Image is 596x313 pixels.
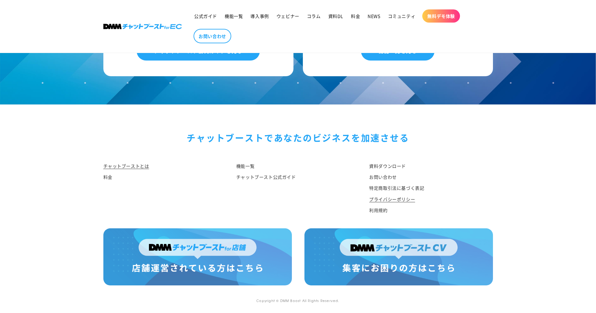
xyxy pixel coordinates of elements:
a: コミュニティ [384,9,419,23]
a: お問い合わせ [194,29,231,43]
span: 資料DL [328,13,343,19]
span: 無料デモ体験 [427,13,455,19]
a: 料金 [347,9,364,23]
a: NEWS [364,9,384,23]
a: 利用規約 [369,205,387,216]
a: 資料ダウンロード [369,162,406,172]
span: NEWS [368,13,380,19]
span: 導入事例 [250,13,269,19]
a: 公式ガイド [190,9,221,23]
a: お問い合わせ [369,172,397,183]
a: 資料DL [325,9,347,23]
a: 料金 [103,172,112,183]
span: コミュニティ [388,13,416,19]
div: チャットブーストで あなたのビジネスを加速させる [103,130,493,146]
img: 集客にお困りの方はこちら [304,228,493,285]
span: 機能一覧 [225,13,243,19]
a: チャットブーストとは [103,162,149,172]
span: コラム [307,13,321,19]
span: お問い合わせ [199,33,226,39]
a: 導入事例 [247,9,272,23]
a: 特定商取引法に基づく表記 [369,183,424,194]
a: 機能一覧 [236,162,254,172]
a: コラム [303,9,325,23]
a: 無料デモ体験 [422,9,460,23]
img: 店舗運営されている方はこちら [103,228,292,285]
img: 株式会社DMM Boost [103,24,182,29]
a: プライバシーポリシー [369,194,415,205]
a: ウェビナー [273,9,303,23]
span: 公式ガイド [194,13,217,19]
span: 料金 [351,13,360,19]
a: 機能一覧 [221,9,247,23]
span: ウェビナー [276,13,299,19]
small: Copyright © DMM Boost All Rights Reserved. [256,298,339,303]
a: チャットブースト公式ガイド [236,172,296,183]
